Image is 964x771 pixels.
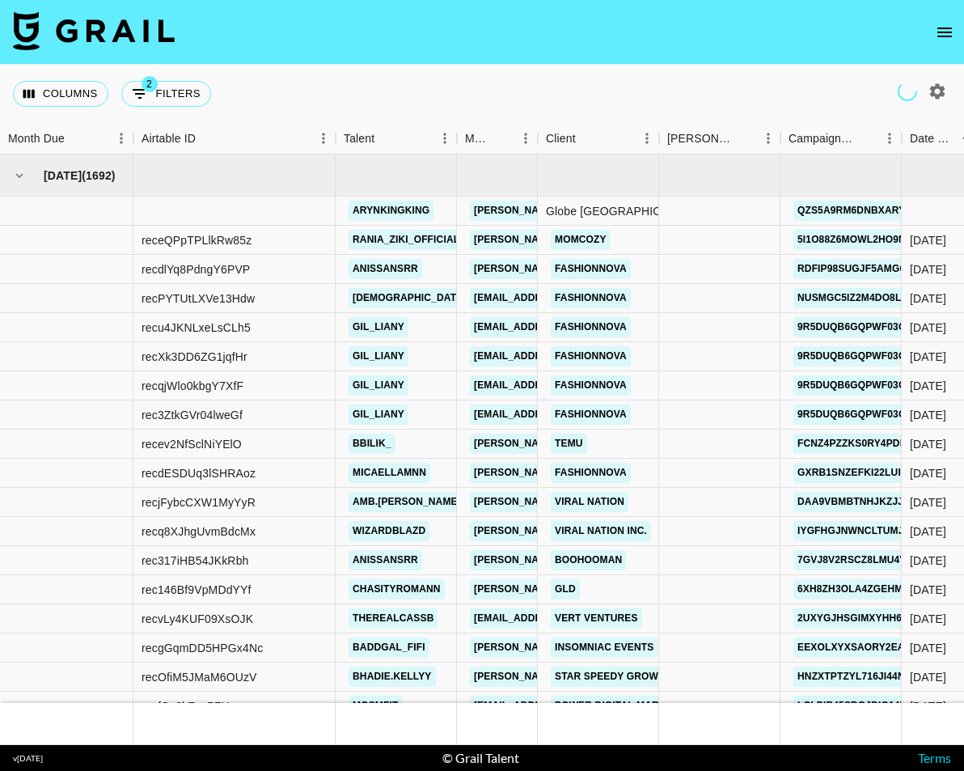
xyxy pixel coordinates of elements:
[910,465,946,481] div: 1/20/2025
[349,405,408,425] a: gil_liany
[142,698,247,714] div: recfQv2kFzuP7Uzuy
[910,523,946,540] div: 1/25/2025
[470,346,651,366] a: [EMAIL_ADDRESS][DOMAIN_NAME]
[196,127,218,150] button: Sort
[910,611,946,627] div: 2/5/2025
[142,123,196,155] div: Airtable ID
[142,76,158,92] span: 2
[635,126,659,150] button: Menu
[142,378,243,394] div: recqjWlo0kbgY7XfF
[465,123,491,155] div: Manager
[349,346,408,366] a: gil_liany
[793,492,931,512] a: DAA9vbMBtNHjkZjJkSIk
[538,197,659,226] div: Globe [GEOGRAPHIC_DATA]
[551,550,626,570] a: Boohooman
[793,259,928,279] a: RDfIP98SUgjf5amg6jSd
[514,126,538,150] button: Menu
[349,201,433,221] a: arynkingking
[910,378,946,394] div: 1/17/2025
[910,349,946,365] div: 1/17/2025
[470,230,734,250] a: [PERSON_NAME][EMAIL_ADDRESS][DOMAIN_NAME]
[910,123,956,155] div: Date Created
[470,550,734,570] a: [PERSON_NAME][EMAIL_ADDRESS][DOMAIN_NAME]
[142,320,251,336] div: recu4JKNLxeLsCLh5
[780,123,902,155] div: Campaign (Type)
[133,123,336,155] div: Airtable ID
[551,288,631,308] a: Fashionnova
[349,317,408,337] a: gil_liany
[551,492,628,512] a: Viral Nation
[374,127,397,150] button: Sort
[551,405,631,425] a: Fashionnova
[910,436,946,452] div: 1/20/2025
[470,492,734,512] a: [PERSON_NAME][EMAIL_ADDRESS][DOMAIN_NAME]
[336,123,457,155] div: Talent
[551,579,580,599] a: GLD
[551,608,642,629] a: Vert Ventures
[142,232,252,248] div: receQPpTPLlkRw85z
[349,579,445,599] a: chasityromann
[793,521,933,541] a: IygfhgJnWNCLtumJK7Zp
[756,126,780,150] button: Menu
[659,123,780,155] div: Booker
[44,167,82,184] span: [DATE]
[793,346,938,366] a: 9r5dUQB6gqPwf03cpwD0
[793,201,937,221] a: qzS5A9Rm6DNBxarYRHYc
[13,81,108,107] button: Select columns
[793,434,933,454] a: fcnZ4pzzKs0Ry4pDrlRw
[470,259,734,279] a: [PERSON_NAME][EMAIL_ADDRESS][DOMAIN_NAME]
[551,638,657,658] a: Insomniac Events
[470,201,734,221] a: [PERSON_NAME][EMAIL_ADDRESS][DOMAIN_NAME]
[551,375,631,396] a: Fashionnova
[551,521,651,541] a: Viral Nation Inc.
[142,640,263,656] div: recgGqmDD5HPGx4Nc
[551,346,631,366] a: Fashionnova
[457,123,538,155] div: Manager
[551,696,700,716] a: Power Digital Marketing
[344,123,374,155] div: Talent
[142,553,249,569] div: rec317iHB54JKkRbh
[142,436,242,452] div: recev2NfSclNiYElO
[142,611,253,627] div: recvLy4KUF09XsOJK
[470,521,734,541] a: [PERSON_NAME][EMAIL_ADDRESS][DOMAIN_NAME]
[142,523,256,540] div: recq8XJhgUvmBdcMx
[349,434,395,454] a: bbilik_
[910,669,946,685] div: 2/13/2025
[470,434,734,454] a: [PERSON_NAME][EMAIL_ADDRESS][DOMAIN_NAME]
[793,317,938,337] a: 9r5dUQB6gqPwf03cpwD0
[793,667,923,687] a: hnzxTpTZyl716Ji44nsg
[793,550,930,570] a: 7gVJ8v2rScz8lmu4vsDz
[793,463,924,483] a: GxrB1SnZEfKi22luITaz
[910,407,946,423] div: 1/17/2025
[442,750,519,766] div: © Grail Talent
[576,127,598,150] button: Sort
[470,463,734,483] a: [PERSON_NAME][EMAIL_ADDRESS][DOMAIN_NAME]
[551,259,631,279] a: Fashionnova
[793,608,935,629] a: 2UXYgjhsgIMXYhh6WD9a
[793,579,935,599] a: 6XH8zh3OlA4zGEhmWb0f
[896,80,920,104] span: Refreshing talent, users, clients, campaigns...
[470,667,734,687] a: [PERSON_NAME][EMAIL_ADDRESS][DOMAIN_NAME]
[121,81,211,107] button: Show filters
[910,640,946,656] div: 2/5/2025
[349,230,463,250] a: rania_ziki_official
[667,123,734,155] div: [PERSON_NAME]
[109,126,133,150] button: Menu
[8,123,65,155] div: Month Due
[470,375,651,396] a: [EMAIL_ADDRESS][DOMAIN_NAME]
[349,375,408,396] a: gil_liany
[910,553,946,569] div: 1/30/2025
[910,232,946,248] div: 11/19/2024
[491,127,514,150] button: Sort
[551,667,735,687] a: STAR SPEEDY GROWTH HK LIMITED
[793,230,931,250] a: 5i1o88z6MOWl2HO9No5g
[349,492,465,512] a: amb.[PERSON_NAME]
[470,405,651,425] a: [EMAIL_ADDRESS][DOMAIN_NAME]
[551,317,631,337] a: Fashionnova
[142,465,256,481] div: recdESDUq3lSHRAoz
[789,123,855,155] div: Campaign (Type)
[311,126,336,150] button: Menu
[65,127,87,150] button: Sort
[877,126,902,150] button: Menu
[910,261,946,277] div: 1/1/2025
